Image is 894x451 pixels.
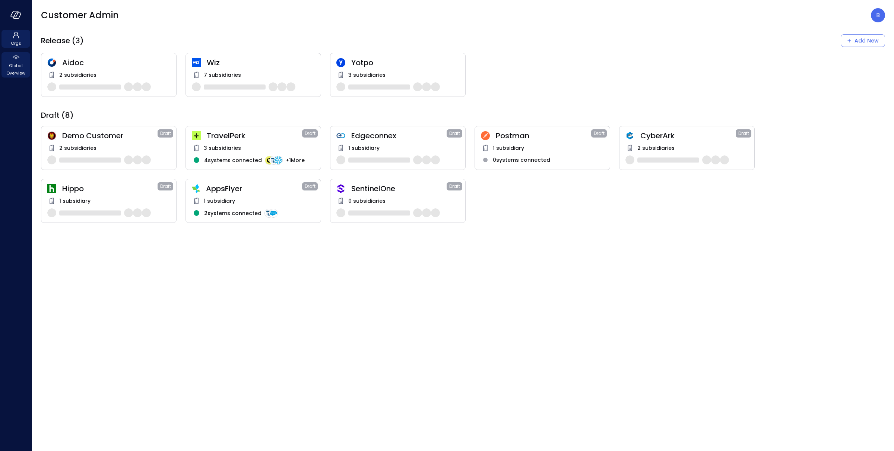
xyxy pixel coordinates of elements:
span: Draft [160,130,171,137]
span: + 1 More [286,156,305,164]
img: integration-logo [274,156,283,165]
span: Aidoc [62,58,170,67]
span: Edgeconnex [351,131,447,141]
span: Wiz [207,58,315,67]
img: hddnet8eoxqedtuhlo6i [47,58,56,67]
span: 4 systems connected [204,156,262,164]
span: 3 subsidiaries [204,144,241,152]
span: 2 subsidiaries [59,71,96,79]
span: Customer Admin [41,9,119,21]
img: cfcvbyzhwvtbhao628kj [192,58,201,67]
img: zbmm8o9awxf8yv3ehdzf [192,184,200,193]
span: Demo Customer [62,131,158,141]
div: Add New Organization [841,34,885,47]
div: Boaz [871,8,885,22]
img: integration-logo [269,156,278,165]
img: integration-logo [269,209,278,218]
span: Hippo [62,184,158,193]
span: 0 subsidiaries [348,197,386,205]
span: CyberArk [640,131,736,141]
button: Add New [841,34,885,47]
span: 1 subsidiary [348,144,380,152]
img: gkfkl11jtdpupy4uruhy [336,131,345,140]
p: B [876,11,880,20]
span: 2 subsidiaries [59,144,96,152]
img: oujisyhxiqy1h0xilnqx [336,184,345,193]
span: 1 subsidiary [204,197,235,205]
div: Global Overview [1,52,30,78]
div: Orgs [1,30,30,48]
span: AppsFlyer [206,184,302,193]
span: Draft [305,130,316,137]
img: euz2wel6fvrjeyhjwgr9 [192,131,201,140]
img: rosehlgmm5jjurozkspi [336,58,345,67]
span: Global Overview [4,62,27,77]
span: 2 subsidiaries [637,144,675,152]
span: Postman [496,131,591,141]
span: Draft (8) [41,110,74,120]
img: integration-logo [265,156,274,165]
span: 2 systems connected [204,209,261,217]
img: integration-logo [264,209,273,218]
img: a5he5ildahzqx8n3jb8t [625,131,634,140]
img: ynjrjpaiymlkbkxtflmu [47,184,56,193]
span: Draft [305,183,316,190]
img: scnakozdowacoarmaydw [47,131,56,140]
span: Draft [594,130,605,137]
span: SentinelOne [351,184,447,193]
span: Draft [738,130,749,137]
span: 7 subsidiaries [204,71,241,79]
span: Draft [449,130,460,137]
span: Draft [449,183,460,190]
span: TravelPerk [207,131,302,141]
span: 0 systems connected [493,156,550,164]
img: t2hojgg0dluj8wcjhofe [481,131,490,140]
span: Yotpo [351,58,459,67]
span: Orgs [11,40,21,47]
span: 3 subsidiaries [348,71,386,79]
div: Add New [855,36,879,45]
span: 1 subsidiary [59,197,91,205]
span: Draft [160,183,171,190]
span: 1 subsidiary [493,144,524,152]
span: Release (3) [41,36,84,45]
